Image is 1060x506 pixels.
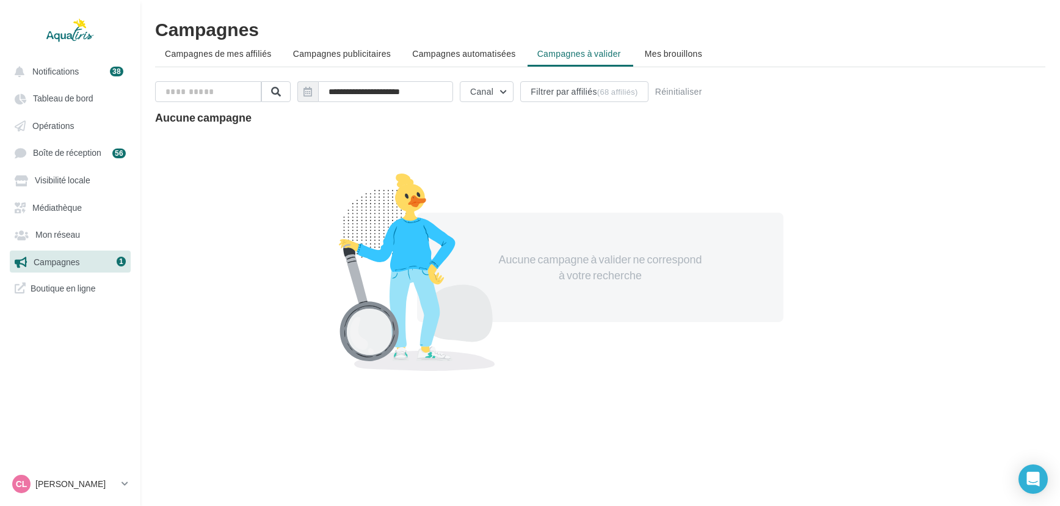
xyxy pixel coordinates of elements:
[32,120,74,131] span: Opérations
[10,472,131,496] a: CL [PERSON_NAME]
[34,257,80,267] span: Campagnes
[7,60,128,82] button: Notifications 38
[7,277,133,299] a: Boutique en ligne
[7,169,133,191] a: Visibilité locale
[165,48,272,59] span: Campagnes de mes affiliés
[35,230,80,240] span: Mon réseau
[460,81,514,102] button: Canal
[495,252,705,283] div: Aucune campagne à valider ne correspond à votre recherche
[155,20,1045,38] h1: Campagnes
[35,175,90,186] span: Visibilité locale
[16,478,27,490] span: CL
[412,48,515,59] span: Campagnes automatisées
[293,48,391,59] span: Campagnes publicitaires
[112,148,126,158] div: 56
[597,87,638,97] div: (68 affiliés)
[33,94,93,104] span: Tableau de bord
[33,148,101,158] span: Boîte de réception
[31,282,95,294] span: Boutique en ligne
[7,141,133,164] a: Boîte de réception 56
[32,66,79,76] span: Notifications
[155,111,252,124] span: Aucune campagne
[520,81,648,102] button: Filtrer par affiliés(68 affiliés)
[7,196,133,218] a: Médiathèque
[110,67,123,76] div: 38
[7,87,133,109] a: Tableau de bord
[645,48,702,59] span: Mes brouillons
[7,251,133,273] a: Campagnes 1
[7,114,133,136] a: Opérations
[1018,464,1048,494] div: Open Intercom Messenger
[32,202,82,213] span: Médiathèque
[117,257,126,266] div: 1
[35,478,117,490] p: [PERSON_NAME]
[117,255,126,268] a: 1
[650,84,707,99] button: Réinitialiser
[7,223,133,245] a: Mon réseau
